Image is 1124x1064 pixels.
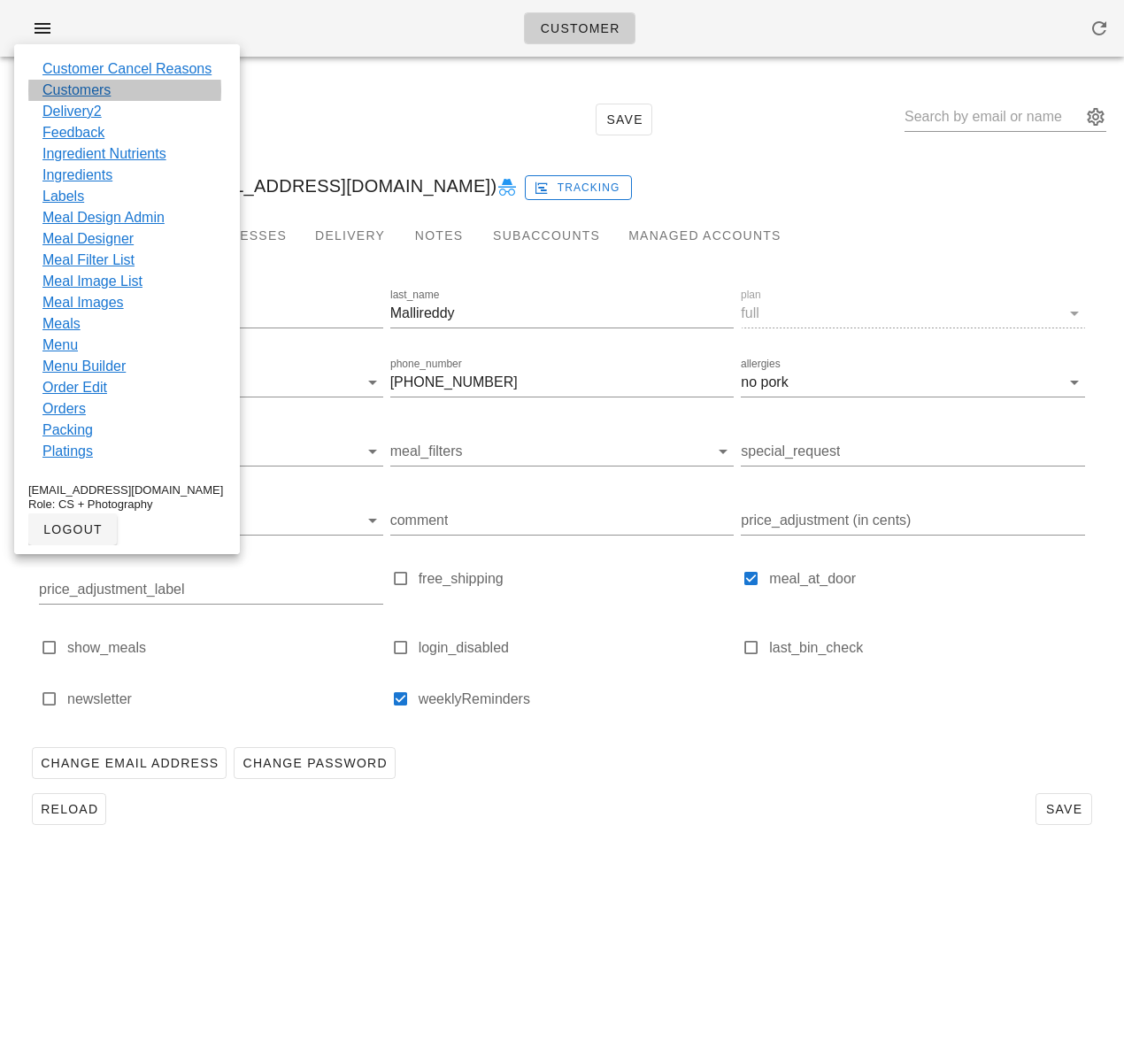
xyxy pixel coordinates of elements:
[67,690,383,708] label: newsletter
[741,368,1085,397] div: allergiesno pork
[234,747,395,779] button: Change Password
[32,793,106,825] button: Reload
[419,639,735,657] label: login_disabled
[1035,793,1092,825] button: Save
[525,175,632,200] button: Tracking
[614,214,795,257] div: Managed Accounts
[42,250,135,271] a: Meal Filter List
[42,207,165,228] a: Meal Design Admin
[42,122,104,143] a: Feedback
[1043,802,1084,816] span: Save
[42,58,212,80] a: Customer Cancel Reasons
[40,802,98,816] span: Reload
[390,437,735,466] div: meal_filters
[42,143,166,165] a: Ingredient Nutrients
[741,358,781,371] label: allergies
[42,80,111,101] a: Customers
[42,101,102,122] a: Delivery2
[67,639,383,657] label: show_meals
[42,228,134,250] a: Meal Designer
[525,172,632,200] a: Tracking
[769,570,1085,588] label: meal_at_door
[741,374,788,390] div: no pork
[42,335,78,356] a: Menu
[42,441,93,462] a: Platings
[11,158,1113,214] div: [PERSON_NAME] ([EMAIL_ADDRESS][DOMAIN_NAME])
[301,214,399,257] div: Delivery
[419,690,735,708] label: weeklyReminders
[42,313,81,335] a: Meals
[42,522,103,536] span: logout
[42,165,112,186] a: Ingredients
[769,639,1085,657] label: last_bin_check
[741,299,1085,328] div: planfull
[28,513,117,545] button: logout
[596,104,652,135] button: Save
[539,21,620,35] span: Customer
[537,180,620,196] span: Tracking
[399,214,479,257] div: Notes
[42,377,107,398] a: Order Edit
[40,756,219,770] span: Change Email Address
[1085,106,1106,127] button: appended action
[42,292,124,313] a: Meal Images
[604,112,644,127] span: Save
[42,271,142,292] a: Meal Image List
[42,186,84,207] a: Labels
[741,289,761,302] label: plan
[186,214,301,257] div: Addresses
[390,358,462,371] label: phone_number
[524,12,635,44] a: Customer
[390,289,439,302] label: last_name
[28,497,226,512] div: Role: CS + Photography
[42,356,126,377] a: Menu Builder
[242,756,387,770] span: Change Password
[28,483,226,497] div: [EMAIL_ADDRESS][DOMAIN_NAME]
[42,398,86,420] a: Orders
[419,570,735,588] label: free_shipping
[479,214,614,257] div: Subaccounts
[42,420,93,441] a: Packing
[32,747,227,779] button: Change Email Address
[905,103,1082,131] input: Search by email or name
